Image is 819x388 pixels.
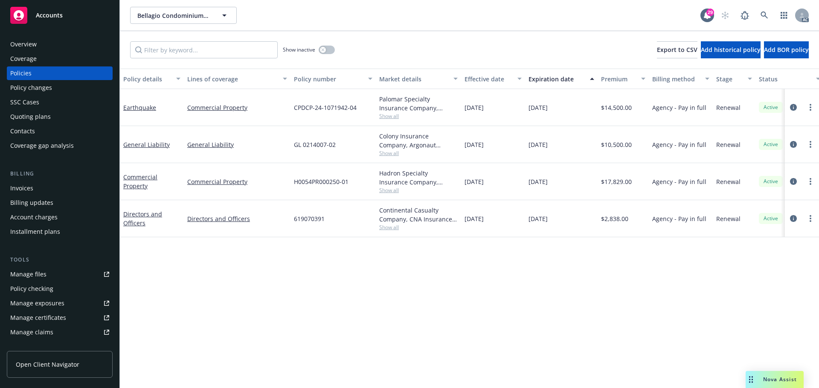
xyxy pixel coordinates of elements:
a: Directors and Officers [187,214,287,223]
div: Contacts [10,124,35,138]
a: Commercial Property [123,173,157,190]
span: $2,838.00 [601,214,628,223]
div: Billing method [652,75,700,83]
div: Coverage gap analysis [10,139,74,152]
span: Agency - Pay in full [652,214,706,223]
div: Expiration date [529,75,585,83]
a: Coverage gap analysis [7,139,113,152]
span: Open Client Navigator [16,360,79,369]
span: $14,500.00 [601,103,632,112]
div: Hadron Specialty Insurance Company, Hadron Holdings, LP, Amwins [379,169,458,187]
button: Expiration date [525,69,598,89]
a: Manage exposures [7,296,113,310]
div: Premium [601,75,636,83]
button: Nova Assist [746,371,804,388]
div: Market details [379,75,448,83]
a: Manage BORs [7,340,113,354]
a: Installment plans [7,225,113,239]
a: Quoting plans [7,110,113,124]
div: 29 [706,9,714,16]
a: Overview [7,37,113,51]
button: Export to CSV [657,41,697,58]
a: Contacts [7,124,113,138]
a: Search [756,7,773,24]
a: Commercial Property [187,103,287,112]
button: Stage [713,69,755,89]
div: Continental Casualty Company, CNA Insurance, Brown & Riding Insurance Services, Inc. [379,206,458,224]
span: Renewal [716,214,741,223]
span: [DATE] [529,103,548,112]
a: Policies [7,66,113,80]
span: Show inactive [283,46,315,53]
a: Commercial Property [187,177,287,186]
div: Manage BORs [10,340,50,354]
div: Status [759,75,811,83]
a: Start snowing [717,7,734,24]
button: Billing method [649,69,713,89]
span: Renewal [716,103,741,112]
a: Accounts [7,3,113,27]
a: more [805,176,816,187]
span: $17,829.00 [601,177,632,186]
a: more [805,139,816,149]
a: General Liability [123,141,170,149]
span: Active [762,103,779,111]
span: [DATE] [465,140,484,149]
button: Policy details [120,69,184,89]
span: [DATE] [465,177,484,186]
a: circleInformation [788,102,799,112]
div: SSC Cases [10,95,39,109]
div: Stage [716,75,743,83]
a: Manage files [7,267,113,281]
span: Show all [379,224,458,231]
button: Add historical policy [701,41,761,58]
div: Policy checking [10,282,53,296]
span: Add BOR policy [764,46,809,54]
a: circleInformation [788,213,799,224]
a: Account charges [7,210,113,224]
span: Nova Assist [763,376,797,383]
button: Add BOR policy [764,41,809,58]
div: Manage certificates [10,311,66,325]
span: [DATE] [529,214,548,223]
span: Show all [379,112,458,120]
button: Effective date [461,69,525,89]
div: Policies [10,66,32,80]
div: Policy changes [10,81,52,95]
button: Policy number [290,69,376,89]
span: GL 0214007-02 [294,140,336,149]
a: SSC Cases [7,95,113,109]
span: 619070391 [294,214,325,223]
div: Billing updates [10,196,53,210]
a: Billing updates [7,196,113,210]
span: Accounts [36,12,63,19]
span: Bellagio Condominiums, Inc [137,11,211,20]
button: Lines of coverage [184,69,290,89]
div: Billing [7,170,113,178]
div: Effective date [465,75,512,83]
span: $10,500.00 [601,140,632,149]
span: Show all [379,149,458,157]
span: Show all [379,187,458,194]
span: Export to CSV [657,46,697,54]
div: Palomar Specialty Insurance Company, Palomar, Brown & Riding Insurance Services, Inc. [379,95,458,112]
span: Active [762,141,779,148]
a: more [805,102,816,112]
a: Directors and Officers [123,210,162,227]
span: Active [762,178,779,185]
button: Market details [376,69,461,89]
input: Filter by keyword... [130,41,278,58]
div: Account charges [10,210,58,224]
span: Active [762,215,779,222]
a: Invoices [7,181,113,195]
a: circleInformation [788,176,799,187]
span: Agency - Pay in full [652,103,706,112]
a: Manage certificates [7,311,113,325]
a: Policy changes [7,81,113,95]
span: Renewal [716,140,741,149]
button: Premium [598,69,649,89]
a: General Liability [187,140,287,149]
a: Policy checking [7,282,113,296]
a: Manage claims [7,325,113,339]
span: Add historical policy [701,46,761,54]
